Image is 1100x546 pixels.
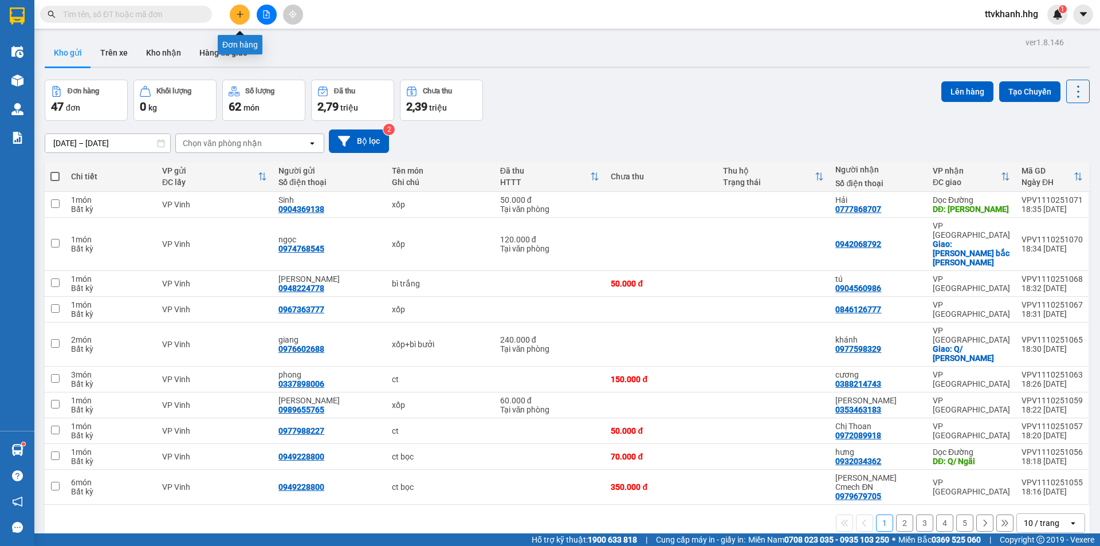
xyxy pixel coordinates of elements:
button: Trên xe [91,39,137,66]
div: Trạng thái [723,178,815,187]
div: tú [835,274,921,284]
div: VPV1110251065 [1022,335,1083,344]
div: 1 món [71,422,151,431]
div: ct [392,375,489,384]
div: 3 món [71,370,151,379]
th: Toggle SortBy [717,162,830,192]
div: 0948224778 [278,284,324,293]
th: Toggle SortBy [1016,162,1089,192]
span: notification [12,496,23,507]
div: Sinh [278,195,380,205]
div: 1 món [71,396,151,405]
span: | [989,533,991,546]
button: Đơn hàng47đơn [45,80,128,121]
div: 0976602688 [278,344,324,353]
div: 0337898006 [278,379,324,388]
div: VP Vinh [162,452,267,461]
div: xốp [392,200,489,209]
div: DĐ: Tam Kỳ [933,205,1010,214]
div: xốp+bì bưởi [392,340,489,349]
div: 120.000 đ [500,235,600,244]
span: plus [236,10,244,18]
span: đơn [66,103,80,112]
div: 350.000 đ [611,482,712,492]
th: Toggle SortBy [494,162,606,192]
button: 5 [956,514,973,532]
div: Chưa thu [611,172,712,181]
div: Số lượng [245,87,274,95]
div: VPV1110251068 [1022,274,1083,284]
div: VPV1110251059 [1022,396,1083,405]
span: 24 [PERSON_NAME] - [PERSON_NAME][GEOGRAPHIC_DATA] [9,38,92,68]
div: 0989655765 [278,405,324,414]
div: Mã GD [1022,166,1074,175]
span: copyright [1036,536,1044,544]
div: VP [GEOGRAPHIC_DATA] [933,326,1010,344]
span: ⚪️ [892,537,895,542]
div: VPV1110251070 [1022,235,1083,244]
div: Ngày ĐH [1022,178,1074,187]
div: Chi tiết [71,172,151,181]
img: logo-vxr [10,7,25,25]
div: 1 món [71,447,151,457]
div: Tại văn phòng [500,244,600,253]
div: 0974768545 [278,244,324,253]
div: Bất kỳ [71,457,151,466]
div: xốp [392,239,489,249]
img: solution-icon [11,132,23,144]
div: Số điện thoại [278,178,380,187]
span: search [48,10,56,18]
div: Đơn hàng [218,35,262,54]
img: warehouse-icon [11,444,23,456]
div: 70.000 đ [611,452,712,461]
button: plus [230,5,250,25]
button: Bộ lọc [329,129,389,153]
span: 1 [1060,5,1064,13]
div: VP Vinh [162,340,267,349]
div: DĐ: Q/ Ngãi [933,457,1010,466]
strong: HÃNG XE HẢI HOÀNG GIA [15,11,88,36]
img: warehouse-icon [11,103,23,115]
span: Cung cấp máy in - giấy in: [656,533,745,546]
div: khánh [835,335,921,344]
div: 18:20 [DATE] [1022,431,1083,440]
div: 18:30 [DATE] [1022,344,1083,353]
sup: 1 [1059,5,1067,13]
input: Select a date range. [45,134,170,152]
div: Tại văn phòng [500,405,600,414]
div: 0353463183 [835,405,881,414]
button: Đã thu2,79 triệu [311,80,394,121]
div: 1 món [71,195,151,205]
div: VP [GEOGRAPHIC_DATA] [933,221,1010,239]
strong: 0369 525 060 [932,535,981,544]
strong: PHIẾU GỬI HÀNG [23,84,81,108]
div: Người nhận [835,165,921,174]
button: 1 [876,514,893,532]
div: 18:16 [DATE] [1022,487,1083,496]
span: kg [148,103,157,112]
div: 2 món [71,335,151,344]
div: VP [GEOGRAPHIC_DATA] [933,300,1010,319]
div: phong [278,370,380,379]
button: Kho gửi [45,39,91,66]
div: Chưa thu [423,87,452,95]
input: Tìm tên, số ĐT hoặc mã đơn [63,8,198,21]
div: 0979679705 [835,492,881,501]
span: ttvkhanh.hhg [976,7,1047,21]
button: 4 [936,514,953,532]
div: Đơn hàng [68,87,99,95]
div: 18:31 [DATE] [1022,309,1083,319]
div: ct bọc [392,482,489,492]
div: Anh Cmech ĐN [835,473,921,492]
img: icon-new-feature [1052,9,1063,19]
div: Bất kỳ [71,309,151,319]
div: Tại văn phòng [500,205,600,214]
div: VP Vinh [162,239,267,249]
div: VP [GEOGRAPHIC_DATA] [933,422,1010,440]
div: VP [GEOGRAPHIC_DATA] [933,274,1010,293]
div: Bất kỳ [71,344,151,353]
div: ver 1.8.146 [1026,36,1064,49]
img: logo [6,48,8,104]
span: Miền Nam [748,533,889,546]
span: aim [289,10,297,18]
